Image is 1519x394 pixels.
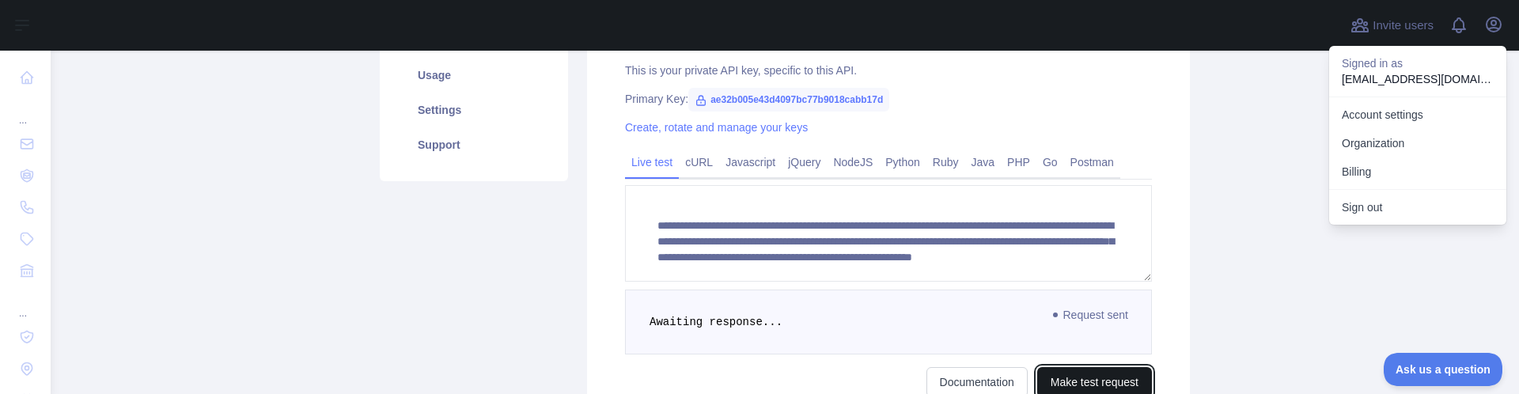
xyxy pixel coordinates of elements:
[965,150,1002,175] a: Java
[399,58,549,93] a: Usage
[1329,157,1506,186] button: Billing
[625,121,808,134] a: Create, rotate and manage your keys
[719,150,782,175] a: Javascript
[1001,150,1036,175] a: PHP
[879,150,926,175] a: Python
[827,150,879,175] a: NodeJS
[1384,353,1503,386] iframe: Toggle Customer Support
[399,93,549,127] a: Settings
[1373,17,1434,35] span: Invite users
[650,316,782,328] span: Awaiting response...
[13,288,38,320] div: ...
[399,127,549,162] a: Support
[688,88,889,112] span: ae32b005e43d4097bc77b9018cabb17d
[926,150,965,175] a: Ruby
[1329,100,1506,129] a: Account settings
[625,91,1152,107] div: Primary Key:
[1329,193,1506,222] button: Sign out
[1046,305,1137,324] span: Request sent
[782,150,827,175] a: jQuery
[1064,150,1120,175] a: Postman
[625,63,1152,78] div: This is your private API key, specific to this API.
[13,95,38,127] div: ...
[1347,13,1437,38] button: Invite users
[1342,71,1494,87] p: [EMAIL_ADDRESS][DOMAIN_NAME]
[1342,55,1494,71] p: Signed in as
[1329,129,1506,157] a: Organization
[625,150,679,175] a: Live test
[679,150,719,175] a: cURL
[1036,150,1064,175] a: Go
